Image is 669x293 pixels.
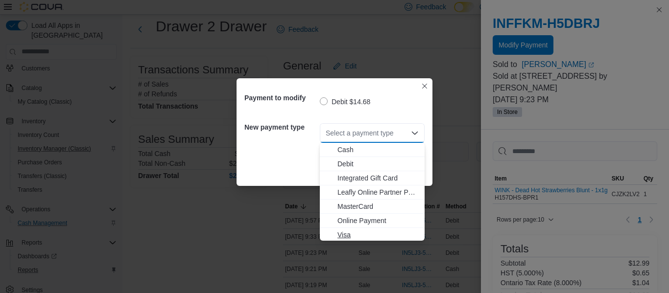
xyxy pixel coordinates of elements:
[244,88,318,108] h5: Payment to modify
[320,96,370,108] label: Debit $14.68
[326,127,327,139] input: Accessible screen reader label
[337,230,419,240] span: Visa
[320,228,425,242] button: Visa
[320,171,425,185] button: Integrated Gift Card
[337,187,419,197] span: Leafly Online Partner Payment
[320,157,425,171] button: Debit
[320,200,425,214] button: MasterCard
[337,173,419,183] span: Integrated Gift Card
[411,129,419,137] button: Close list of options
[337,216,419,225] span: Online Payment
[337,202,419,211] span: MasterCard
[244,117,318,137] h5: New payment type
[419,80,430,92] button: Closes this modal window
[337,145,419,155] span: Cash
[320,143,425,157] button: Cash
[320,185,425,200] button: Leafly Online Partner Payment
[320,214,425,228] button: Online Payment
[320,143,425,242] div: Choose from the following options
[337,159,419,169] span: Debit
